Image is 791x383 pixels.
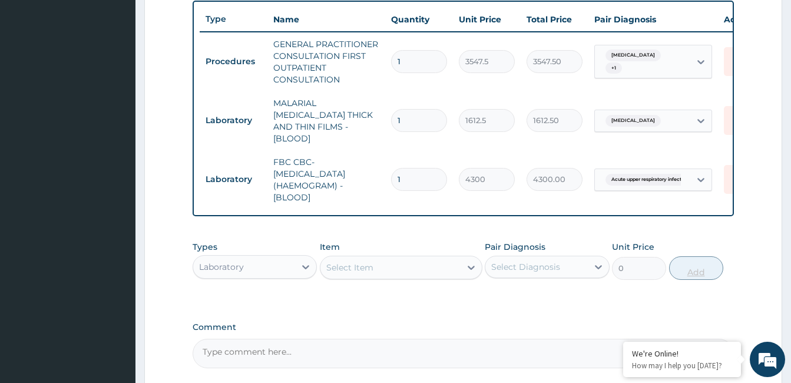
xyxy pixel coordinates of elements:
th: Actions [718,8,777,31]
th: Unit Price [453,8,521,31]
div: Select Diagnosis [491,261,560,273]
td: Laboratory [200,110,267,131]
th: Quantity [385,8,453,31]
th: Total Price [521,8,588,31]
span: Acute upper respiratory infect... [605,174,691,186]
div: Chat with us now [61,66,198,81]
label: Item [320,241,340,253]
span: [MEDICAL_DATA] [605,115,661,127]
td: Procedures [200,51,267,72]
textarea: Type your message and hit 'Enter' [6,257,224,298]
th: Type [200,8,267,30]
img: d_794563401_company_1708531726252_794563401 [22,59,48,88]
div: Minimize live chat window [193,6,221,34]
label: Comment [193,322,734,332]
td: FBC CBC-[MEDICAL_DATA] (HAEMOGRAM) - [BLOOD] [267,150,385,209]
td: Laboratory [200,169,267,190]
p: How may I help you today? [632,361,732,371]
td: MALARIAL [MEDICAL_DATA] THICK AND THIN FILMS - [BLOOD] [267,91,385,150]
div: We're Online! [632,348,732,359]
label: Types [193,242,217,252]
div: Laboratory [199,261,244,273]
th: Pair Diagnosis [588,8,718,31]
td: GENERAL PRACTITIONER CONSULTATION FIRST OUTPATIENT CONSULTATION [267,32,385,91]
span: [MEDICAL_DATA] [605,49,661,61]
div: Select Item [326,262,373,273]
label: Pair Diagnosis [485,241,545,253]
button: Add [669,256,723,280]
label: Unit Price [612,241,654,253]
th: Name [267,8,385,31]
span: We're online! [68,116,163,235]
span: + 1 [605,62,622,74]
